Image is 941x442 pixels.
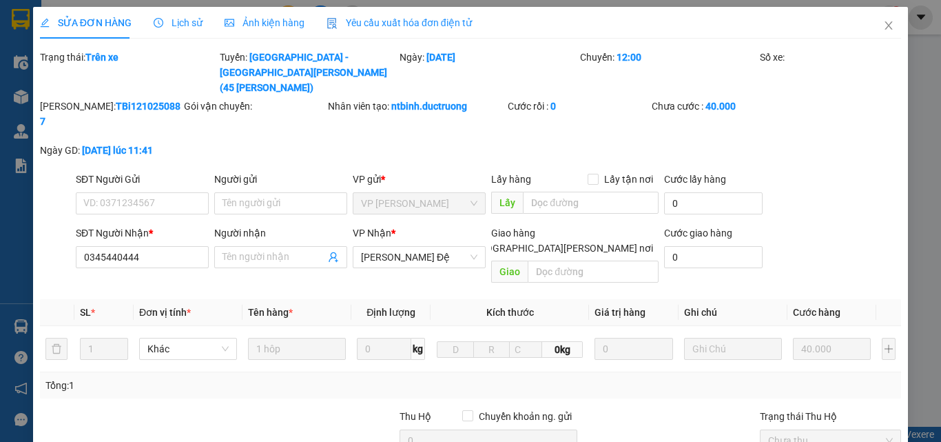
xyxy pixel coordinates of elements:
[465,241,659,256] span: [GEOGRAPHIC_DATA][PERSON_NAME] nơi
[758,50,902,95] div: Số xe:
[353,172,486,187] div: VP gửi
[327,18,338,29] img: icon
[45,378,364,393] div: Tổng: 1
[184,99,325,114] div: Gói vận chuyển:
[508,99,649,114] div: Cước rồi :
[426,52,455,63] b: [DATE]
[40,99,181,129] div: [PERSON_NAME]:
[82,145,153,156] b: [DATE] lúc 11:41
[361,247,477,268] span: Cầu Tân Đệ
[147,339,229,359] span: Khác
[664,246,763,268] input: Cước giao hàng
[542,341,583,358] span: 0kg
[40,18,50,28] span: edit
[882,338,896,360] button: plus
[214,172,347,187] div: Người gửi
[509,341,542,358] input: C
[248,307,293,318] span: Tên hàng
[869,7,908,46] button: Close
[486,307,534,318] span: Kích thước
[684,338,782,360] input: Ghi Chú
[523,192,659,214] input: Dọc đường
[705,101,736,112] b: 40.000
[45,338,68,360] button: delete
[154,18,163,28] span: clock-circle
[491,261,528,283] span: Giao
[473,409,577,424] span: Chuyển khoản ng. gửi
[328,99,505,114] div: Nhân viên tạo:
[225,18,234,28] span: picture
[793,338,871,360] input: 0
[652,99,793,114] div: Chưa cước :
[679,299,787,326] th: Ghi chú
[528,261,659,283] input: Dọc đường
[214,225,347,241] div: Người nhận
[760,409,901,424] div: Trạng thái Thu Hộ
[248,338,346,360] input: VD: Bàn, Ghế
[579,50,758,95] div: Chuyến:
[218,50,398,95] div: Tuyến:
[599,172,659,187] span: Lấy tận nơi
[328,252,339,263] span: user-add
[225,17,304,28] span: Ảnh kiện hàng
[491,174,531,185] span: Lấy hàng
[550,101,556,112] b: 0
[40,17,132,28] span: SỬA ĐƠN HÀNG
[617,52,641,63] b: 12:00
[883,20,894,31] span: close
[400,411,431,422] span: Thu Hộ
[39,50,218,95] div: Trạng thái:
[664,192,763,214] input: Cước lấy hàng
[411,338,425,360] span: kg
[80,307,91,318] span: SL
[353,228,391,239] span: VP Nhận
[361,193,477,214] span: VP Trần Bình
[76,172,209,187] div: SĐT Người Gửi
[473,341,510,358] input: R
[85,52,118,63] b: Trên xe
[391,101,467,112] b: ntbinh.ductruong
[793,307,840,318] span: Cước hàng
[154,17,203,28] span: Lịch sử
[366,307,415,318] span: Định lượng
[76,225,209,241] div: SĐT Người Nhận
[437,341,474,358] input: D
[139,307,191,318] span: Đơn vị tính
[220,52,387,93] b: [GEOGRAPHIC_DATA] - [GEOGRAPHIC_DATA][PERSON_NAME] (45 [PERSON_NAME])
[491,228,535,239] span: Giao hàng
[398,50,578,95] div: Ngày:
[40,143,181,158] div: Ngày GD:
[594,307,645,318] span: Giá trị hàng
[664,228,732,239] label: Cước giao hàng
[491,192,523,214] span: Lấy
[664,174,726,185] label: Cước lấy hàng
[327,17,472,28] span: Yêu cầu xuất hóa đơn điện tử
[594,338,672,360] input: 0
